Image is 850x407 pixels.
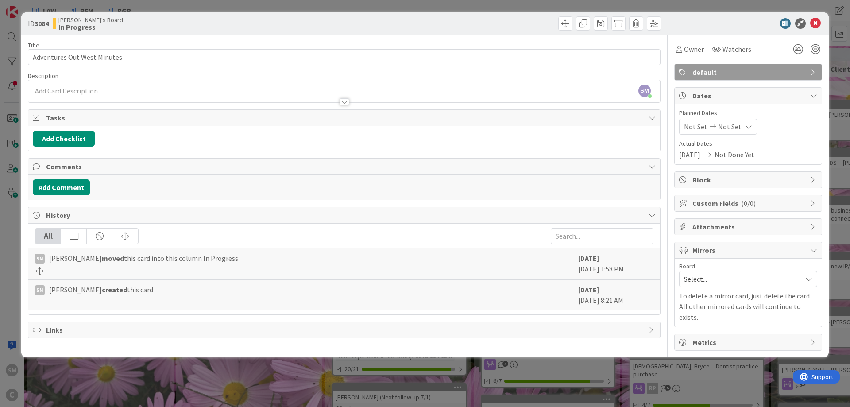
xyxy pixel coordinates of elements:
span: Planned Dates [679,109,817,118]
span: Tasks [46,112,644,123]
b: created [102,285,127,294]
span: Attachments [692,221,806,232]
span: Watchers [722,44,751,54]
span: [PERSON_NAME] this card [49,284,153,295]
span: History [46,210,644,221]
span: Comments [46,161,644,172]
input: Search... [551,228,653,244]
p: To delete a mirror card, just delete the card. All other mirrored cards will continue to exists. [679,291,817,322]
span: Actual Dates [679,139,817,148]
span: SM [638,85,651,97]
div: SM [35,254,45,264]
span: ID [28,18,49,29]
span: Description [28,72,58,80]
span: Custom Fields [692,198,806,209]
b: 3084 [35,19,49,28]
button: Add Checklist [33,131,95,147]
span: Owner [684,44,704,54]
span: Mirrors [692,245,806,256]
b: moved [102,254,124,263]
input: type card name here... [28,49,661,65]
div: [DATE] 8:21 AM [578,284,653,306]
span: Block [692,174,806,185]
span: ( 0/0 ) [741,199,756,208]
span: Dates [692,90,806,101]
span: Support [19,1,40,12]
span: Not Set [718,121,742,132]
span: Not Set [684,121,707,132]
button: Add Comment [33,179,90,195]
span: default [692,67,806,78]
div: [DATE] 1:58 PM [578,253,653,275]
span: Select... [684,273,797,285]
span: [DATE] [679,149,700,160]
label: Title [28,41,39,49]
span: Links [46,325,644,335]
span: [PERSON_NAME]'s Board [58,16,123,23]
span: Metrics [692,337,806,348]
div: All [35,229,61,244]
span: Board [679,263,695,269]
span: [PERSON_NAME] this card into this column In Progress [49,253,238,264]
b: [DATE] [578,285,599,294]
b: In Progress [58,23,123,31]
span: Not Done Yet [715,149,754,160]
div: SM [35,285,45,295]
b: [DATE] [578,254,599,263]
